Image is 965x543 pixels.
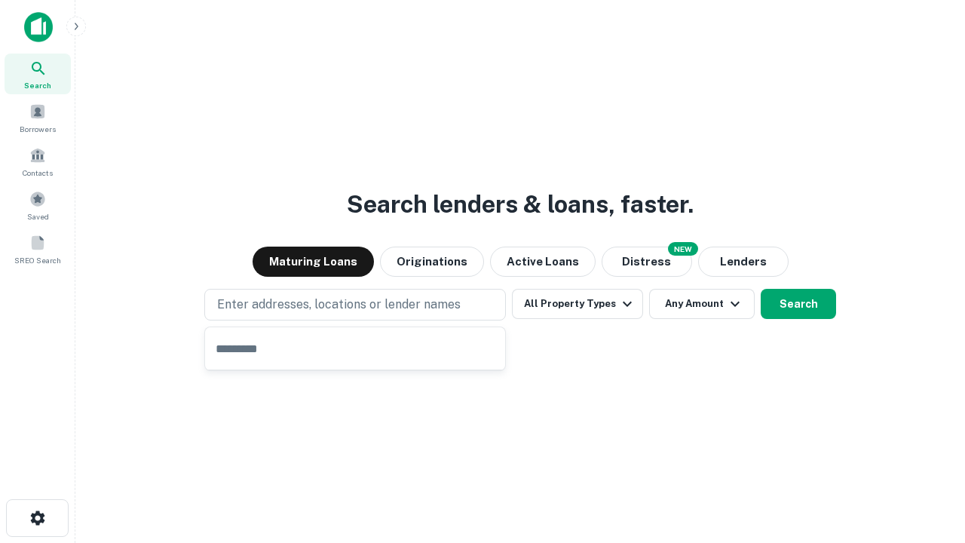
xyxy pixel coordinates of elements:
h3: Search lenders & loans, faster. [347,186,694,222]
button: Enter addresses, locations or lender names [204,289,506,321]
button: Lenders [698,247,789,277]
a: Borrowers [5,97,71,138]
span: Contacts [23,167,53,179]
div: NEW [668,242,698,256]
a: Search [5,54,71,94]
button: All Property Types [512,289,643,319]
img: capitalize-icon.png [24,12,53,42]
button: Any Amount [649,289,755,319]
span: Saved [27,210,49,222]
p: Enter addresses, locations or lender names [217,296,461,314]
button: Search [761,289,836,319]
span: SREO Search [14,254,61,266]
span: Borrowers [20,123,56,135]
iframe: Chat Widget [890,422,965,495]
button: Search distressed loans with lien and other non-mortgage details. [602,247,692,277]
a: SREO Search [5,229,71,269]
a: Saved [5,185,71,225]
span: Search [24,79,51,91]
button: Active Loans [490,247,596,277]
button: Maturing Loans [253,247,374,277]
button: Originations [380,247,484,277]
a: Contacts [5,141,71,182]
